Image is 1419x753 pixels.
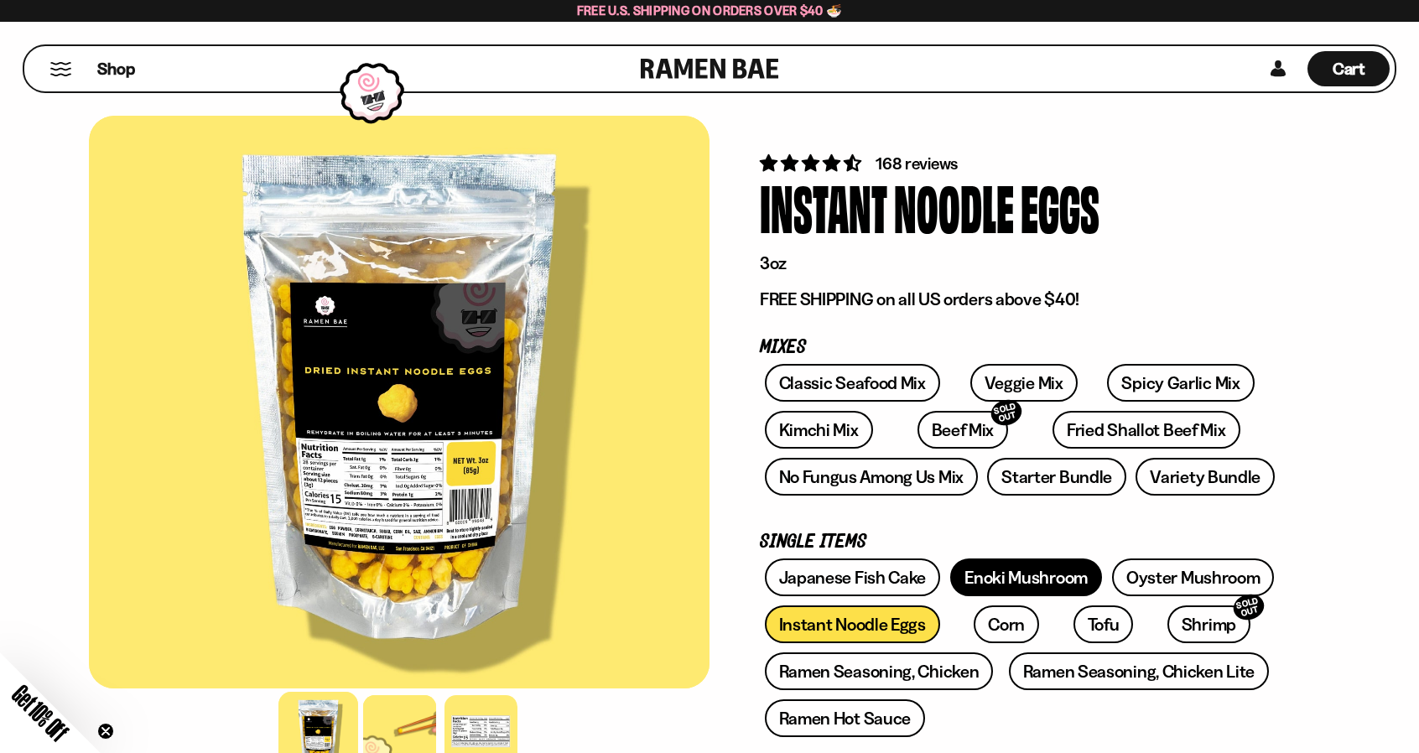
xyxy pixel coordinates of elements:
[1053,411,1240,449] a: Fried Shallot Beef Mix
[876,153,958,174] span: 168 reviews
[950,558,1102,596] a: Enoki Mushroom
[765,558,941,596] a: Japanese Fish Cake
[760,534,1280,550] p: Single Items
[974,605,1039,643] a: Corn
[1136,458,1275,496] a: Variety Bundle
[760,252,1280,274] p: 3oz
[765,652,994,690] a: Ramen Seasoning, Chicken
[97,58,135,80] span: Shop
[1167,605,1250,643] a: ShrimpSOLD OUT
[1009,652,1269,690] a: Ramen Seasoning, Chicken Lite
[1307,46,1390,91] a: Cart
[917,411,1009,449] a: Beef MixSOLD OUT
[1112,558,1275,596] a: Oyster Mushroom
[97,51,135,86] a: Shop
[1073,605,1134,643] a: Tofu
[1021,175,1099,238] div: Eggs
[988,397,1025,429] div: SOLD OUT
[970,364,1078,402] a: Veggie Mix
[765,364,940,402] a: Classic Seafood Mix
[8,680,73,745] span: Get 10% Off
[894,175,1014,238] div: Noodle
[1107,364,1254,402] a: Spicy Garlic Mix
[760,340,1280,356] p: Mixes
[765,458,978,496] a: No Fungus Among Us Mix
[577,3,843,18] span: Free U.S. Shipping on Orders over $40 🍜
[1230,591,1267,624] div: SOLD OUT
[1333,59,1365,79] span: Cart
[760,288,1280,310] p: FREE SHIPPING on all US orders above $40!
[765,699,926,737] a: Ramen Hot Sauce
[49,62,72,76] button: Mobile Menu Trigger
[760,153,865,174] span: 4.73 stars
[987,458,1126,496] a: Starter Bundle
[760,175,887,238] div: Instant
[97,723,114,740] button: Close teaser
[765,411,873,449] a: Kimchi Mix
